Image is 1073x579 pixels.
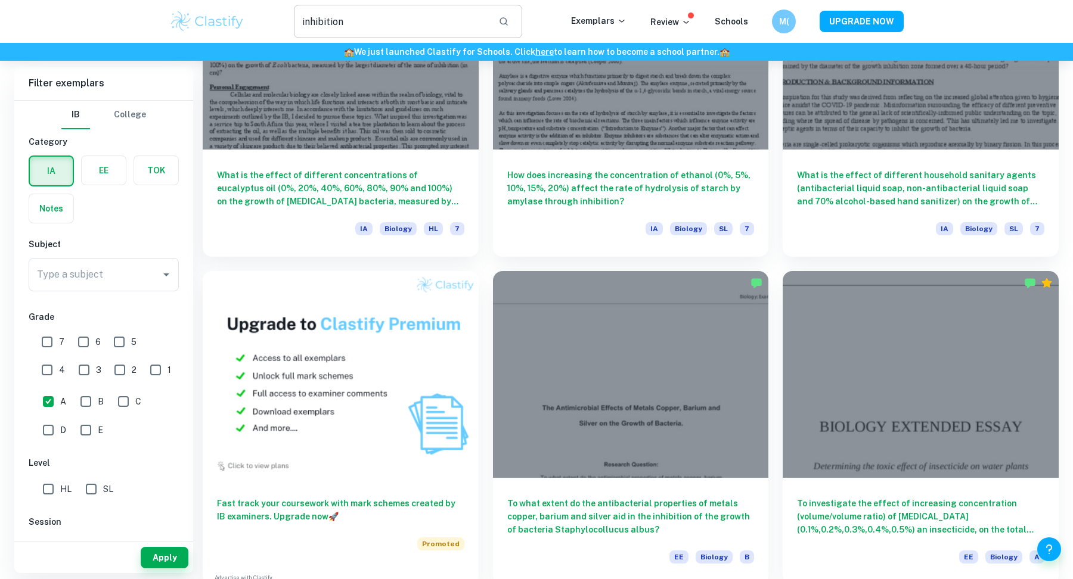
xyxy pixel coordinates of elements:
h6: Grade [29,310,179,323]
h6: Filter exemplars [14,67,193,100]
button: M( [772,10,796,33]
button: IB [61,101,90,129]
span: Biology [960,222,997,235]
button: Apply [141,547,188,568]
span: 🚀 [328,512,339,521]
button: TOK [134,156,178,185]
span: 3 [96,363,101,376]
span: 6 [95,335,101,348]
button: Help and Feedback [1037,537,1061,561]
span: EE [669,550,689,564]
span: Promoted [417,537,464,550]
button: UPGRADE NOW [820,11,904,32]
span: 7 [59,335,64,348]
span: 1 [168,363,171,376]
span: E [98,424,103,437]
span: [DATE] [55,537,83,550]
span: HL [60,482,72,496]
span: EE [959,550,978,564]
span: B [98,395,104,408]
img: Marked [751,277,762,289]
h6: To what extent do the antibacterial properties of metals copper, barium and silver aid in the inh... [507,497,755,536]
p: Exemplars [571,14,627,27]
span: 2 [132,363,137,376]
h6: Level [29,456,179,469]
p: Review [650,15,691,29]
h6: What is the effect of different household sanitary agents (antibacterial liquid soap, non-antibac... [797,169,1044,208]
span: B [740,550,754,564]
button: EE [82,156,126,185]
a: Schools [715,17,748,26]
span: C [135,395,141,408]
img: Thumbnail [203,271,479,478]
button: College [114,101,146,129]
img: Marked [1024,277,1036,289]
span: 🏫 [344,47,354,57]
span: 7 [450,222,464,235]
span: IA [646,222,663,235]
span: 7 [1030,222,1044,235]
span: A [1029,550,1044,564]
h6: What is the effect of different concentrations of eucalyptus oil (0%, 20%, 40%, 60%, 80%, 90% and... [217,169,464,208]
h6: How does increasing the concentration of ethanol (0%, 5%, 10%, 15%, 20%) affect the rate of hydro... [507,169,755,208]
h6: M( [777,15,791,28]
span: 🏫 [720,47,730,57]
button: Notes [29,194,73,223]
span: 5 [131,335,137,348]
button: IA [30,157,73,185]
span: 4 [59,363,65,376]
h6: Session [29,515,179,528]
span: SL [714,222,733,235]
span: Biology [985,550,1022,564]
span: 7 [740,222,754,235]
div: Premium [1041,277,1053,289]
span: SL [1004,222,1023,235]
h6: Subject [29,238,179,251]
span: D [60,424,66,437]
h6: To investigate the effect of increasing concentration (volume/volume ratio) of [MEDICAL_DATA] (0.... [797,497,1044,536]
span: Biology [696,550,733,564]
span: SL [103,482,113,496]
span: HL [424,222,443,235]
span: IA [355,222,373,235]
span: Biology [380,222,417,235]
span: Biology [670,222,707,235]
div: Filter type choice [61,101,146,129]
input: Search for any exemplars... [294,5,489,38]
h6: Fast track your coursework with mark schemes created by IB examiners. Upgrade now [217,497,464,523]
h6: Category [29,135,179,148]
img: Clastify logo [169,10,245,33]
button: Open [158,266,175,283]
span: IA [936,222,953,235]
h6: We just launched Clastify for Schools. Click to learn how to become a school partner. [2,45,1071,58]
span: A [60,395,66,408]
a: here [535,47,554,57]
